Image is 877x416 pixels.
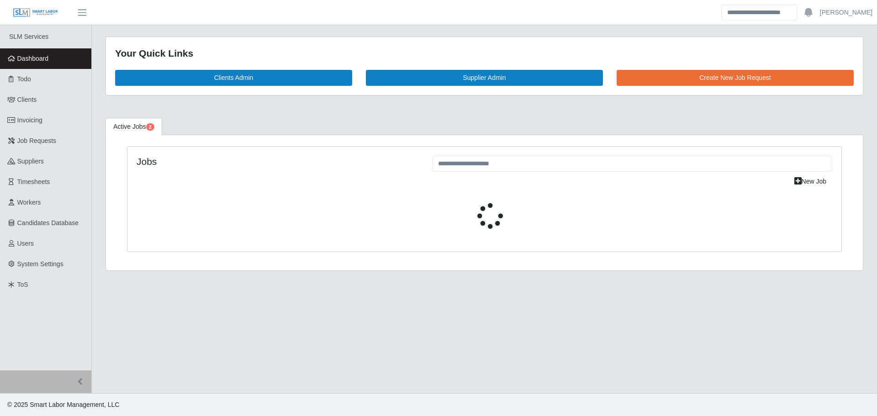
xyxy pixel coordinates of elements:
span: Invoicing [17,116,42,124]
a: Create New Job Request [617,70,854,86]
span: Suppliers [17,158,44,165]
span: Job Requests [17,137,57,144]
span: Workers [17,199,41,206]
a: Supplier Admin [366,70,603,86]
h4: Jobs [137,156,418,167]
span: © 2025 Smart Labor Management, LLC [7,401,119,408]
span: SLM Services [9,33,48,40]
span: System Settings [17,260,63,268]
span: Timesheets [17,178,50,185]
a: Active Jobs [106,118,162,136]
span: Candidates Database [17,219,79,226]
span: Pending Jobs [146,123,154,131]
input: Search [721,5,797,21]
span: ToS [17,281,28,288]
span: Dashboard [17,55,49,62]
img: SLM Logo [13,8,58,18]
span: Todo [17,75,31,83]
span: Clients [17,96,37,103]
span: Users [17,240,34,247]
a: New Job [788,174,832,190]
div: Your Quick Links [115,46,854,61]
a: Clients Admin [115,70,352,86]
a: [PERSON_NAME] [820,8,872,17]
